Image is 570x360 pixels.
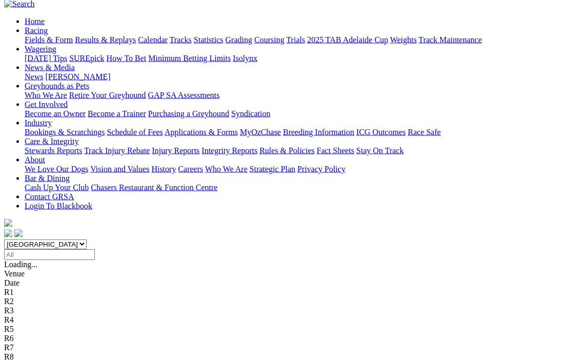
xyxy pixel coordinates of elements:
a: Results & Replays [75,35,136,44]
div: R3 [4,306,566,315]
a: Become a Trainer [88,109,146,118]
a: Who We Are [25,91,67,99]
div: Racing [25,35,566,45]
a: Get Involved [25,100,68,109]
a: Calendar [138,35,168,44]
a: Track Injury Rebate [84,146,150,155]
div: News & Media [25,72,566,82]
a: Home [25,17,45,26]
div: R5 [4,325,566,334]
a: Stay On Track [356,146,403,155]
a: [DATE] Tips [25,54,67,63]
a: Schedule of Fees [107,128,162,136]
a: Contact GRSA [25,192,74,201]
a: Racing [25,26,48,35]
a: Cash Up Your Club [25,183,89,192]
div: Care & Integrity [25,146,566,155]
a: About [25,155,45,164]
a: GAP SA Assessments [148,91,220,99]
a: MyOzChase [240,128,281,136]
a: Bookings & Scratchings [25,128,105,136]
a: Care & Integrity [25,137,79,146]
a: Strategic Plan [250,165,295,173]
a: 2025 TAB Adelaide Cup [307,35,388,44]
div: Industry [25,128,566,137]
a: Retire Your Greyhound [69,91,146,99]
a: Greyhounds as Pets [25,82,89,90]
a: Industry [25,118,52,127]
div: R2 [4,297,566,306]
input: Select date [4,249,95,260]
a: Minimum Betting Limits [148,54,231,63]
div: R7 [4,343,566,352]
div: Greyhounds as Pets [25,91,566,100]
span: Loading... [4,260,37,269]
a: Tracks [170,35,192,44]
a: Breeding Information [283,128,354,136]
a: News & Media [25,63,75,72]
a: Isolynx [233,54,257,63]
a: ICG Outcomes [356,128,405,136]
a: Purchasing a Greyhound [148,109,229,118]
a: Track Maintenance [419,35,482,44]
a: Weights [390,35,417,44]
div: Bar & Dining [25,183,566,192]
a: Fact Sheets [317,146,354,155]
div: R4 [4,315,566,325]
a: History [151,165,176,173]
a: Vision and Values [90,165,149,173]
a: How To Bet [107,54,147,63]
a: [PERSON_NAME] [45,72,110,81]
a: News [25,72,43,81]
a: Privacy Policy [297,165,345,173]
a: Stewards Reports [25,146,82,155]
img: logo-grsa-white.png [4,219,12,227]
a: Rules & Policies [259,146,315,155]
div: Venue [4,269,566,278]
a: Bar & Dining [25,174,70,183]
a: Applications & Forms [165,128,238,136]
a: Who We Are [205,165,248,173]
div: About [25,165,566,174]
a: Statistics [194,35,223,44]
a: Integrity Reports [201,146,257,155]
a: SUREpick [69,54,104,63]
a: Become an Owner [25,109,86,118]
a: Grading [226,35,252,44]
a: Chasers Restaurant & Function Centre [91,183,217,192]
a: Injury Reports [152,146,199,155]
div: Date [4,278,566,288]
a: Coursing [254,35,284,44]
div: Get Involved [25,109,566,118]
a: Fields & Form [25,35,73,44]
a: Wagering [25,45,56,53]
a: Syndication [231,109,270,118]
div: R1 [4,288,566,297]
div: R6 [4,334,566,343]
a: Careers [178,165,203,173]
div: Wagering [25,54,566,63]
a: Login To Blackbook [25,202,92,210]
img: facebook.svg [4,229,12,237]
a: We Love Our Dogs [25,165,88,173]
img: twitter.svg [14,229,23,237]
a: Race Safe [408,128,440,136]
a: Trials [286,35,305,44]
